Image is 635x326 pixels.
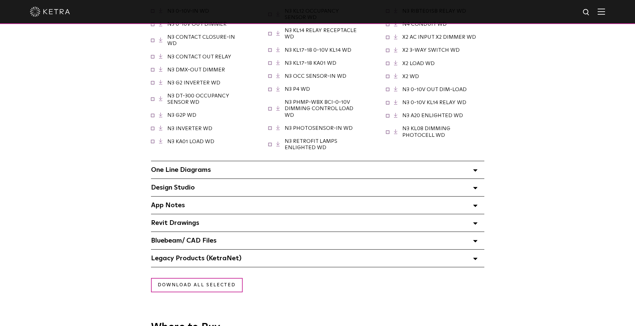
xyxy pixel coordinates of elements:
a: N3 CONTACT OUT RELAY [167,54,231,59]
a: N3 KL17-18 KA01 WD [285,60,336,66]
a: N3 CONTACT CLOSURE-IN WD [167,34,235,46]
a: N3 P4 WD [285,86,310,92]
a: N3 KL17-18 0-10V KL14 WD [285,47,351,53]
a: N3 DT-300 OCCUPANCY SENSOR WD [167,93,229,105]
a: N3 0-10V OUT DIM-LOAD [402,87,467,92]
a: X2 3-WAY SWITCH WD [402,47,460,53]
img: Hamburger%20Nav.svg [598,8,605,15]
a: N3 KA01 LOAD WD [167,139,214,144]
span: Legacy Products (KetraNet) [151,255,241,262]
a: N3 G2 INVERTER WD [167,80,220,85]
a: N3 INVERTER WD [167,126,212,131]
span: Design Studio [151,184,195,191]
span: Revit Drawings [151,220,199,226]
a: N3 DMX-OUT DIMMER [167,67,225,72]
a: N3 PHOTOSENSOR-IN WD [285,125,353,131]
span: App Notes [151,202,185,209]
img: ketra-logo-2019-white [30,7,70,17]
a: X2 LOAD WD [402,61,435,66]
a: X2 WD [402,74,419,79]
a: N3 RETROFIT LAMPS ENLIGHTED WD [285,138,337,150]
span: One Line Diagrams [151,167,211,173]
img: search icon [582,8,591,17]
span: Bluebeam/ CAD Files [151,237,217,244]
a: N3 A20 ENLIGHTED WD [402,113,463,118]
a: N3 G2P WD [167,112,196,118]
a: Download all selected [151,278,243,292]
a: X2 AC INPUT X2 DIMMER WD [402,34,476,40]
a: N3 0-10V OUT DIMMER [167,21,227,27]
a: N3 PHMP-WBX BCI-0-10V DIMMING CONTROL LOAD WD [285,99,353,117]
a: N3 0-10V KL14 RELAY WD [402,100,466,105]
a: N4 CONDUIT WD [402,21,447,27]
a: N3 KL14 RELAY RECEPTACLE WD [285,28,357,39]
a: N3 OCC SENSOR-IN WD [285,73,346,79]
a: N3 KL08 DIMMING PHOTOCELL WD [402,126,450,137]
